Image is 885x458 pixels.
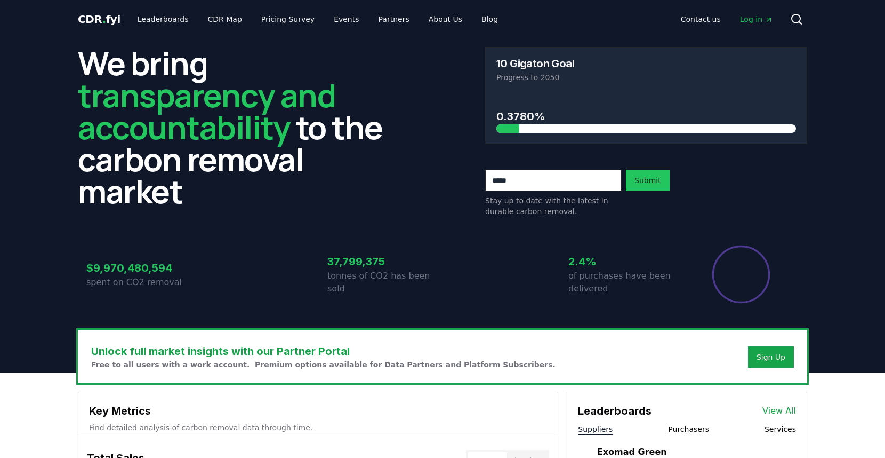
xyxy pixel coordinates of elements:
[672,10,782,29] nav: Main
[91,359,556,370] p: Free to all users with a work account. Premium options available for Data Partners and Platform S...
[78,13,120,26] span: CDR fyi
[327,254,442,270] h3: 37,799,375
[102,13,106,26] span: .
[129,10,197,29] a: Leaderboards
[199,10,251,29] a: CDR Map
[325,10,367,29] a: Events
[765,424,796,435] button: Services
[762,405,796,417] a: View All
[485,195,622,217] p: Stay up to date with the latest in durable carbon removal.
[578,424,613,435] button: Suppliers
[748,346,794,368] button: Sign Up
[626,170,670,191] button: Submit
[740,14,773,25] span: Log in
[496,108,796,124] h3: 0.3780%
[496,72,796,83] p: Progress to 2050
[78,12,120,27] a: CDR.fyi
[89,422,547,433] p: Find detailed analysis of carbon removal data through time.
[578,403,651,419] h3: Leaderboards
[86,260,202,276] h3: $9,970,480,594
[711,244,771,304] div: Percentage of sales delivered
[568,270,683,295] p: of purchases have been delivered
[473,10,506,29] a: Blog
[568,254,683,270] h3: 2.4%
[731,10,782,29] a: Log in
[86,276,202,289] p: spent on CO2 removal
[672,10,729,29] a: Contact us
[668,424,709,435] button: Purchasers
[420,10,471,29] a: About Us
[496,58,574,69] h3: 10 Gigaton Goal
[757,352,785,362] a: Sign Up
[253,10,323,29] a: Pricing Survey
[78,73,335,149] span: transparency and accountability
[91,343,556,359] h3: Unlock full market insights with our Partner Portal
[370,10,418,29] a: Partners
[129,10,506,29] nav: Main
[89,403,547,419] h3: Key Metrics
[78,47,400,207] h2: We bring to the carbon removal market
[327,270,442,295] p: tonnes of CO2 has been sold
